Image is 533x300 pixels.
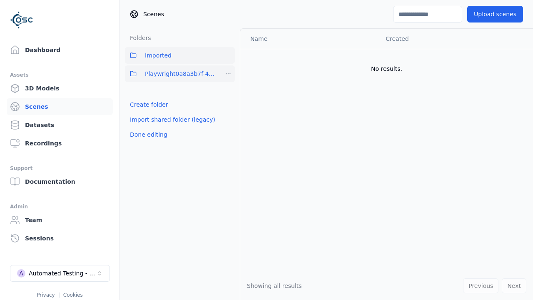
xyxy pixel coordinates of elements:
[467,6,523,22] button: Upload scenes
[37,292,55,298] a: Privacy
[7,212,113,228] a: Team
[125,47,235,64] button: Imported
[130,100,168,109] a: Create folder
[125,34,151,42] h3: Folders
[10,8,33,32] img: Logo
[7,173,113,190] a: Documentation
[247,282,302,289] span: Showing all results
[240,49,533,89] td: No results.
[10,202,110,212] div: Admin
[17,269,25,277] div: A
[130,115,215,124] a: Import shared folder (legacy)
[63,292,83,298] a: Cookies
[125,97,173,112] button: Create folder
[379,29,520,49] th: Created
[7,98,113,115] a: Scenes
[145,50,172,60] span: Imported
[58,292,60,298] span: |
[10,70,110,80] div: Assets
[125,65,217,82] button: Playwright0a8a3b7f-4256-4da7-a9b9-eb8bf523782c
[143,10,164,18] span: Scenes
[125,127,172,142] button: Done editing
[10,265,110,282] button: Select a workspace
[7,42,113,58] a: Dashboard
[125,112,220,127] button: Import shared folder (legacy)
[29,269,96,277] div: Automated Testing - Playwright
[7,80,113,97] a: 3D Models
[10,163,110,173] div: Support
[7,135,113,152] a: Recordings
[240,29,379,49] th: Name
[7,230,113,247] a: Sessions
[7,117,113,133] a: Datasets
[145,69,217,79] span: Playwright0a8a3b7f-4256-4da7-a9b9-eb8bf523782c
